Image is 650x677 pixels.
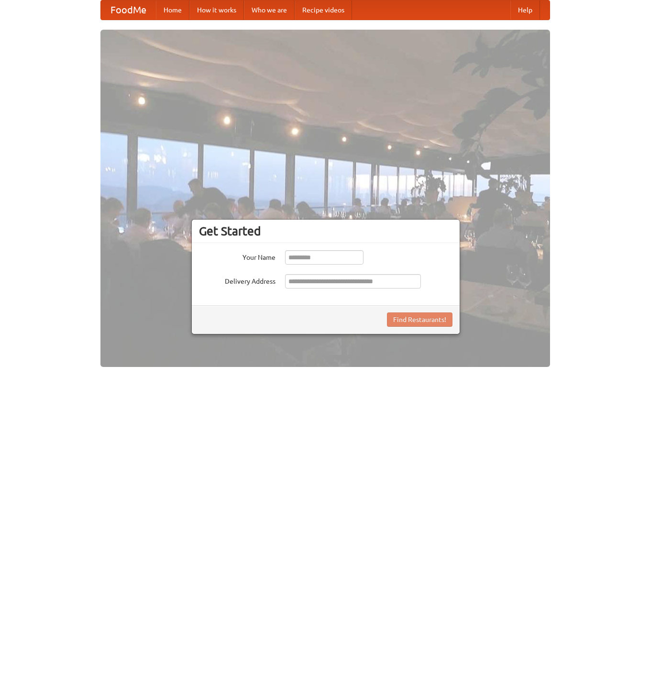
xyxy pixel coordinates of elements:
[199,274,275,286] label: Delivery Address
[189,0,244,20] a: How it works
[387,312,452,327] button: Find Restaurants!
[510,0,540,20] a: Help
[295,0,352,20] a: Recipe videos
[156,0,189,20] a: Home
[244,0,295,20] a: Who we are
[199,250,275,262] label: Your Name
[101,0,156,20] a: FoodMe
[199,224,452,238] h3: Get Started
